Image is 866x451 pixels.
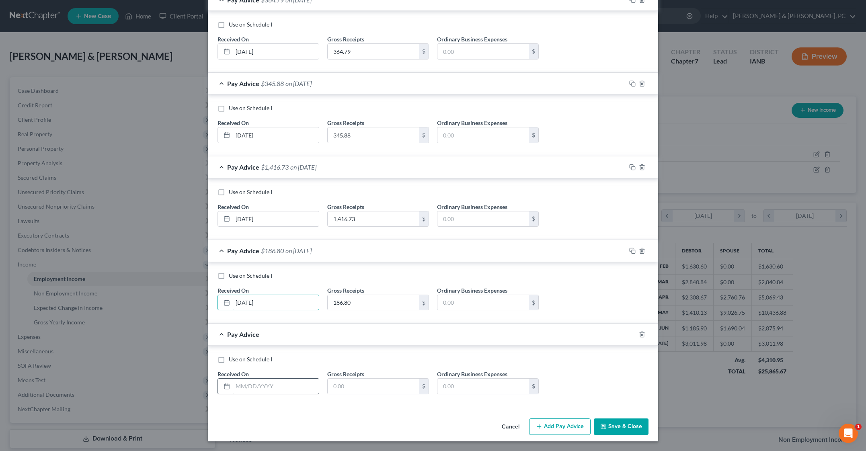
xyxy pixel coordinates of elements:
input: 0.00 [437,379,529,394]
label: Gross Receipts [327,119,364,127]
div: $ [529,295,538,310]
label: Gross Receipts [327,203,364,211]
span: Received On [218,203,249,210]
label: Ordinary Business Expenses [437,286,507,295]
div: $ [419,295,429,310]
span: Received On [218,36,249,43]
label: Ordinary Business Expenses [437,119,507,127]
span: Use on Schedule I [229,356,272,363]
div: $ [529,127,538,143]
span: on [DATE] [285,247,312,254]
button: Cancel [495,419,526,435]
input: MM/DD/YYYY [233,44,319,59]
span: Pay Advice [227,80,259,87]
iframe: Intercom live chat [839,424,858,443]
label: Ordinary Business Expenses [437,370,507,378]
span: $345.88 [261,80,284,87]
input: 0.00 [437,295,529,310]
span: Received On [218,371,249,377]
label: Gross Receipts [327,286,364,295]
span: on [DATE] [290,163,316,171]
input: 0.00 [437,44,529,59]
span: Received On [218,287,249,294]
span: on [DATE] [285,80,312,87]
label: Gross Receipts [327,370,364,378]
span: Pay Advice [227,247,259,254]
span: Use on Schedule I [229,272,272,279]
span: Use on Schedule I [229,105,272,111]
div: $ [529,379,538,394]
label: Ordinary Business Expenses [437,203,507,211]
span: Use on Schedule I [229,189,272,195]
span: $1,416.73 [261,163,289,171]
input: 0.00 [328,295,419,310]
div: $ [529,44,538,59]
span: Pay Advice [227,330,259,338]
input: MM/DD/YYYY [233,379,319,394]
input: 0.00 [328,211,419,227]
button: Save & Close [594,418,648,435]
input: 0.00 [437,211,529,227]
div: $ [419,379,429,394]
input: MM/DD/YYYY [233,127,319,143]
input: MM/DD/YYYY [233,295,319,310]
input: 0.00 [328,379,419,394]
div: $ [529,211,538,227]
span: Use on Schedule I [229,21,272,28]
span: $186.80 [261,247,284,254]
span: Pay Advice [227,163,259,171]
input: 0.00 [328,44,419,59]
span: Received On [218,119,249,126]
label: Ordinary Business Expenses [437,35,507,43]
div: $ [419,127,429,143]
button: Add Pay Advice [529,418,591,435]
input: MM/DD/YYYY [233,211,319,227]
input: 0.00 [328,127,419,143]
span: 1 [855,424,862,430]
div: $ [419,44,429,59]
label: Gross Receipts [327,35,364,43]
div: $ [419,211,429,227]
input: 0.00 [437,127,529,143]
